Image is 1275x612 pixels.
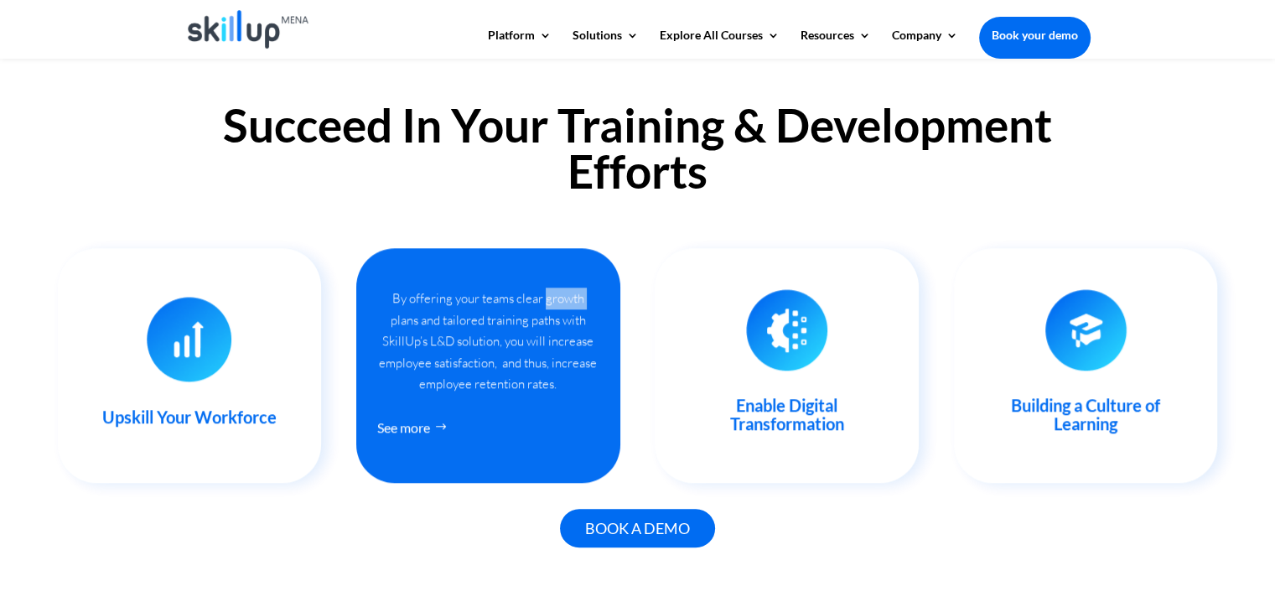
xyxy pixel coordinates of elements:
a: Company [892,29,958,58]
img: custom content - Skillup [147,297,231,382]
a: Resources [801,29,871,58]
iframe: Chat Widget [996,431,1275,612]
div: By offering your teams clear growth plans and tailored training paths with SkillUp’s L&D solution... [377,288,599,395]
h3: Upskill Your Workforce [85,407,295,434]
a: Book your demo [979,17,1091,54]
a: Solutions [573,29,639,58]
img: L&D Journey - Skillup [746,289,827,371]
a: Explore All Courses [660,29,780,58]
img: L&D Journey - Skillup [1045,289,1127,371]
h3: Enable Digital Transformation [682,396,892,441]
a: Book a demo [560,509,715,548]
h2: Succeed In Your Training & Development Efforts [185,102,1091,203]
a: See more [377,412,457,443]
img: Skillup Mena [188,10,309,49]
a: Platform [488,29,552,58]
h3: Building a Culture of Learning [981,396,1191,441]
